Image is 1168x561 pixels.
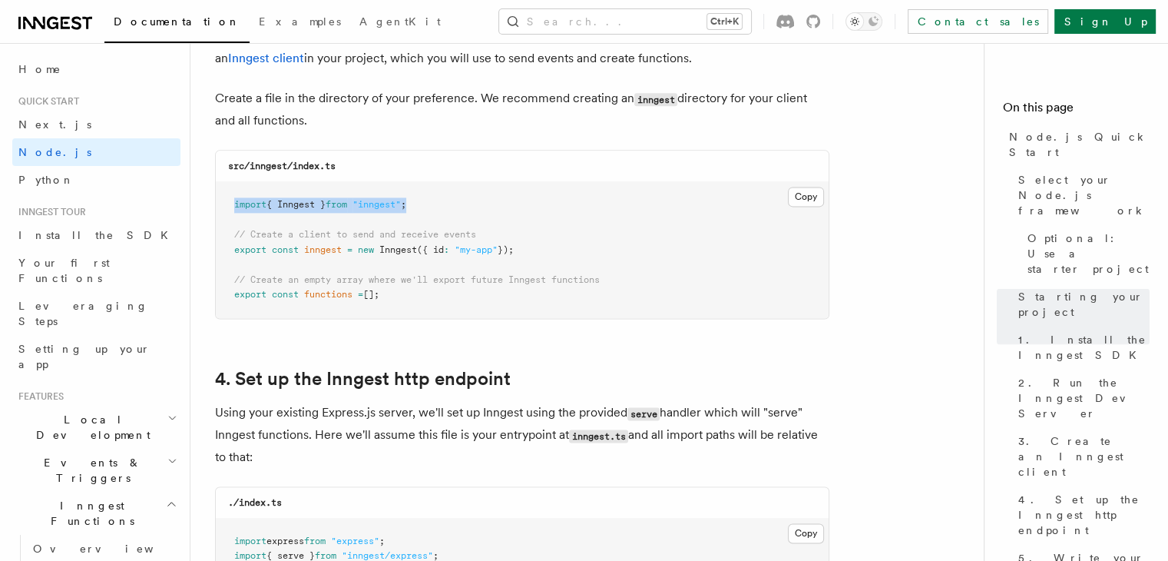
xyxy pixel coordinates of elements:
p: Inngest invokes your functions securely via an at . To enable that, you will create an in your pr... [215,25,829,69]
p: Using your existing Express.js server, we'll set up Inngest using the provided handler which will... [215,402,829,468]
a: Install the SDK [12,221,180,249]
span: // Create a client to send and receive events [234,229,476,240]
span: Local Development [12,412,167,443]
a: 4. Set up the Inngest http endpoint [215,368,511,390]
span: ({ id [417,244,444,255]
span: export [234,289,266,300]
span: []; [363,289,379,300]
span: }); [498,244,514,255]
button: Copy [788,187,824,207]
a: 2. Run the Inngest Dev Server [1012,369,1150,427]
span: Overview [33,543,191,555]
span: Starting your project [1018,289,1150,320]
span: Examples [259,15,341,28]
span: Select your Node.js framework [1018,172,1150,218]
a: Inngest client [228,51,304,65]
span: { serve } [266,550,315,561]
button: Copy [788,523,824,543]
span: Leveraging Steps [18,300,148,327]
span: Inngest [379,244,417,255]
a: Leveraging Steps [12,292,180,335]
span: AgentKit [359,15,441,28]
span: import [234,550,266,561]
a: Optional: Use a starter project [1021,224,1150,283]
span: 3. Create an Inngest client [1018,433,1150,480]
span: Events & Triggers [12,455,167,486]
span: Features [12,390,64,403]
span: Next.js [18,118,91,131]
span: from [304,536,326,546]
span: Documentation [114,15,240,28]
a: Python [12,166,180,194]
span: 1. Install the Inngest SDK [1018,332,1150,363]
span: Home [18,61,61,77]
span: Install the SDK [18,229,177,241]
span: functions [304,289,352,300]
span: Python [18,174,74,186]
a: Node.js [12,138,180,166]
a: 4. Set up the Inngest http endpoint [1012,486,1150,544]
a: Select your Node.js framework [1012,166,1150,224]
a: Examples [250,5,350,41]
span: ; [379,536,385,546]
a: Starting your project [1012,283,1150,326]
button: Inngest Functions [12,492,180,535]
span: export [234,244,266,255]
a: AgentKit [350,5,450,41]
a: Home [12,55,180,83]
a: Contact sales [908,9,1048,34]
a: 3. Create an Inngest client [1012,427,1150,486]
span: Setting up your app [18,343,151,370]
span: Node.js [18,146,91,158]
code: inngest [634,93,677,106]
span: "express" [331,536,379,546]
span: inngest [304,244,342,255]
button: Toggle dark mode [845,12,882,31]
button: Events & Triggers [12,449,180,492]
kbd: Ctrl+K [707,14,742,29]
span: Your first Functions [18,257,110,284]
span: "inngest/express" [342,550,433,561]
button: Search...Ctrl+K [499,9,751,34]
span: 4. Set up the Inngest http endpoint [1018,492,1150,538]
span: Node.js Quick Start [1009,129,1150,160]
span: "inngest" [352,199,401,210]
span: from [315,550,336,561]
span: Inngest tour [12,206,86,218]
span: : [444,244,449,255]
span: Inngest Functions [12,498,166,529]
code: inngest.ts [569,430,628,443]
span: ; [433,550,438,561]
span: const [272,289,299,300]
span: 2. Run the Inngest Dev Server [1018,375,1150,421]
span: from [326,199,347,210]
span: ; [401,199,406,210]
button: Local Development [12,406,180,449]
span: const [272,244,299,255]
span: = [347,244,352,255]
h4: On this page [1003,98,1150,123]
code: serve [627,407,660,420]
span: Quick start [12,95,79,108]
code: ./index.ts [228,497,282,508]
a: Next.js [12,111,180,138]
span: import [234,536,266,546]
code: src/inngest/index.ts [228,161,336,171]
span: { Inngest } [266,199,326,210]
a: Documentation [104,5,250,43]
a: 1. Install the Inngest SDK [1012,326,1150,369]
a: Setting up your app [12,335,180,378]
a: Sign Up [1054,9,1156,34]
span: Optional: Use a starter project [1027,231,1150,277]
span: = [358,289,363,300]
a: Node.js Quick Start [1003,123,1150,166]
span: new [358,244,374,255]
span: "my-app" [455,244,498,255]
a: Your first Functions [12,249,180,292]
span: // Create an empty array where we'll export future Inngest functions [234,274,600,285]
p: Create a file in the directory of your preference. We recommend creating an directory for your cl... [215,88,829,131]
span: express [266,536,304,546]
span: import [234,199,266,210]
